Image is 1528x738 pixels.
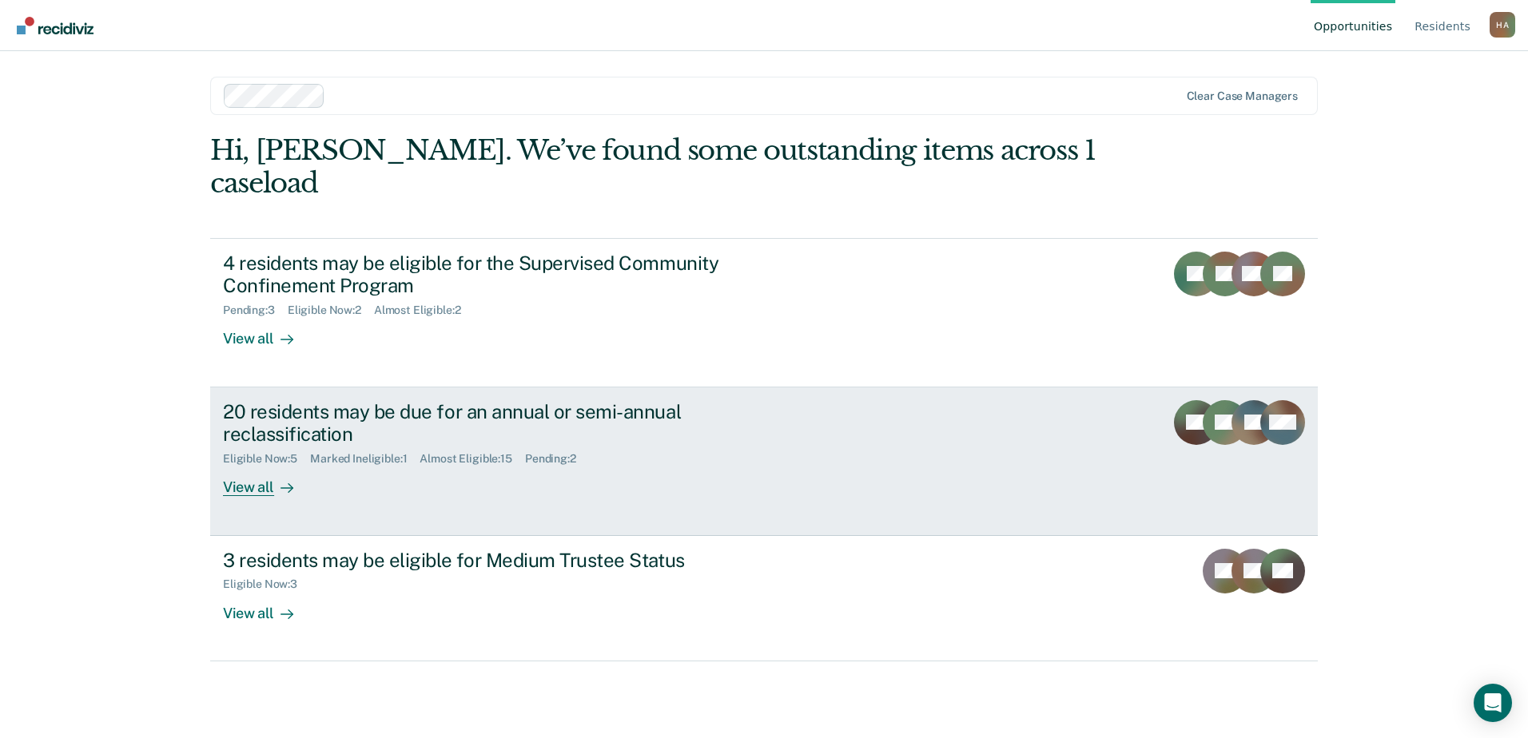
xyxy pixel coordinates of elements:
div: View all [223,591,312,622]
div: Eligible Now : 5 [223,452,310,466]
div: View all [223,466,312,497]
div: Almost Eligible : 15 [420,452,525,466]
div: Hi, [PERSON_NAME]. We’ve found some outstanding items across 1 caseload [210,134,1096,200]
div: H A [1490,12,1515,38]
div: Marked Ineligible : 1 [310,452,420,466]
div: View all [223,317,312,348]
a: 3 residents may be eligible for Medium Trustee StatusEligible Now:3View all [210,536,1318,661]
a: 4 residents may be eligible for the Supervised Community Confinement ProgramPending:3Eligible Now... [210,238,1318,387]
div: 3 residents may be eligible for Medium Trustee Status [223,549,784,572]
div: Eligible Now : 3 [223,577,310,591]
div: Almost Eligible : 2 [374,304,474,317]
div: Clear case managers [1187,89,1298,103]
div: Pending : 3 [223,304,288,317]
div: Pending : 2 [525,452,589,466]
a: 20 residents may be due for an annual or semi-annual reclassificationEligible Now:5Marked Ineligi... [210,387,1318,536]
img: Recidiviz [17,17,94,34]
div: 4 residents may be eligible for the Supervised Community Confinement Program [223,252,784,298]
div: Open Intercom Messenger [1474,684,1512,722]
button: Profile dropdown button [1490,12,1515,38]
div: 20 residents may be due for an annual or semi-annual reclassification [223,400,784,446]
div: Eligible Now : 2 [288,304,374,317]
